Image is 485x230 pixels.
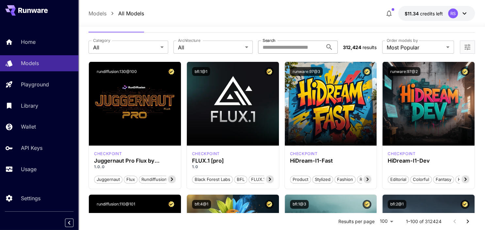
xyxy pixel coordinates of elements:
span: 312,424 [343,44,361,50]
span: Most Popular [387,44,444,51]
button: Certified Model – Vetted for best performance and includes a commercial license. [461,67,469,76]
p: Usage [21,165,37,173]
button: juggernaut [94,175,122,184]
div: $11.3377 [405,10,443,17]
button: Black Forest Labs [192,175,233,184]
button: $11.3377RS [398,6,475,21]
p: Home [21,38,36,46]
button: bfl:2@1 [388,200,406,209]
h3: Juggernaut Pro Flux by RunDiffusion [94,158,176,164]
span: rundiffusion [139,176,169,183]
a: Models [89,9,106,17]
p: checkpoint [94,151,122,157]
button: Realistic [357,175,379,184]
button: runware:97@3 [290,67,323,76]
button: Collapse sidebar [65,219,73,227]
p: checkpoint [290,151,318,157]
label: Search [263,38,275,43]
div: 100 [377,217,396,226]
p: checkpoint [192,151,220,157]
span: credits left [420,11,443,16]
p: checkpoint [388,151,415,157]
span: BFL [234,176,247,183]
span: Stylized [313,176,333,183]
span: Realistic [357,176,378,183]
p: Wallet [21,123,36,131]
button: Go to next page [461,215,474,228]
span: juggernaut [94,176,122,183]
div: RS [448,9,458,18]
label: Category [93,38,110,43]
span: Black Forest Labs [192,176,233,183]
span: FLUX.1 [pro] [249,176,279,183]
span: All [178,44,243,51]
p: Playground [21,80,49,88]
span: Fashion [335,176,355,183]
h3: FLUX.1 [pro] [192,158,274,164]
button: Certified Model – Vetted for best performance and includes a commercial license. [167,67,176,76]
h3: HiDream-I1-Dev [388,158,469,164]
button: Certified Model – Vetted for best performance and includes a commercial license. [363,200,371,209]
span: Fantasy [433,176,454,183]
button: Fashion [334,175,356,184]
span: All [93,44,158,51]
button: Certified Model – Vetted for best performance and includes a commercial license. [167,200,176,209]
p: Settings [21,194,40,202]
button: rundiffusion:130@100 [94,67,139,76]
span: results [363,44,377,50]
button: Colorful [410,175,432,184]
span: Colorful [411,176,431,183]
button: Certified Model – Vetted for best performance and includes a commercial license. [265,67,274,76]
button: flux [124,175,137,184]
span: High Detail [456,176,482,183]
div: HiDream Fast [290,151,318,157]
button: bfl:1@1 [192,67,210,76]
a: All Models [118,9,144,17]
button: Stylized [312,175,333,184]
button: bfl:4@1 [192,200,211,209]
button: Certified Model – Vetted for best performance and includes a commercial license. [265,200,274,209]
button: BFL [234,175,247,184]
div: Collapse sidebar [70,217,78,229]
label: Architecture [178,38,200,43]
button: Product [290,175,311,184]
button: High Detail [455,175,482,184]
p: 1–100 of 312424 [406,218,442,225]
span: Product [290,176,311,183]
p: API Keys [21,144,42,152]
div: FLUX.1 D [94,151,122,157]
p: 1.0 [192,164,274,170]
p: Results per page [338,218,375,225]
button: FLUX.1 [pro] [249,175,279,184]
button: Open more filters [463,43,471,51]
button: runware:97@2 [388,67,420,76]
button: rundiffusion [139,175,170,184]
label: Order models by [387,38,418,43]
button: Fantasy [433,175,454,184]
div: fluxpro [192,151,220,157]
span: flux [124,176,137,183]
button: Certified Model – Vetted for best performance and includes a commercial license. [461,200,469,209]
span: $11.34 [405,11,420,16]
nav: breadcrumb [89,9,144,17]
button: bfl:1@3 [290,200,309,209]
div: HiDream Dev [388,151,415,157]
button: Editorial [388,175,409,184]
button: Certified Model – Vetted for best performance and includes a commercial license. [363,67,371,76]
button: rundiffusion:110@101 [94,200,138,209]
h3: HiDream-I1-Fast [290,158,372,164]
p: Models [21,59,39,67]
span: Editorial [388,176,409,183]
p: Library [21,102,38,110]
p: 1.0.0 [94,164,176,170]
